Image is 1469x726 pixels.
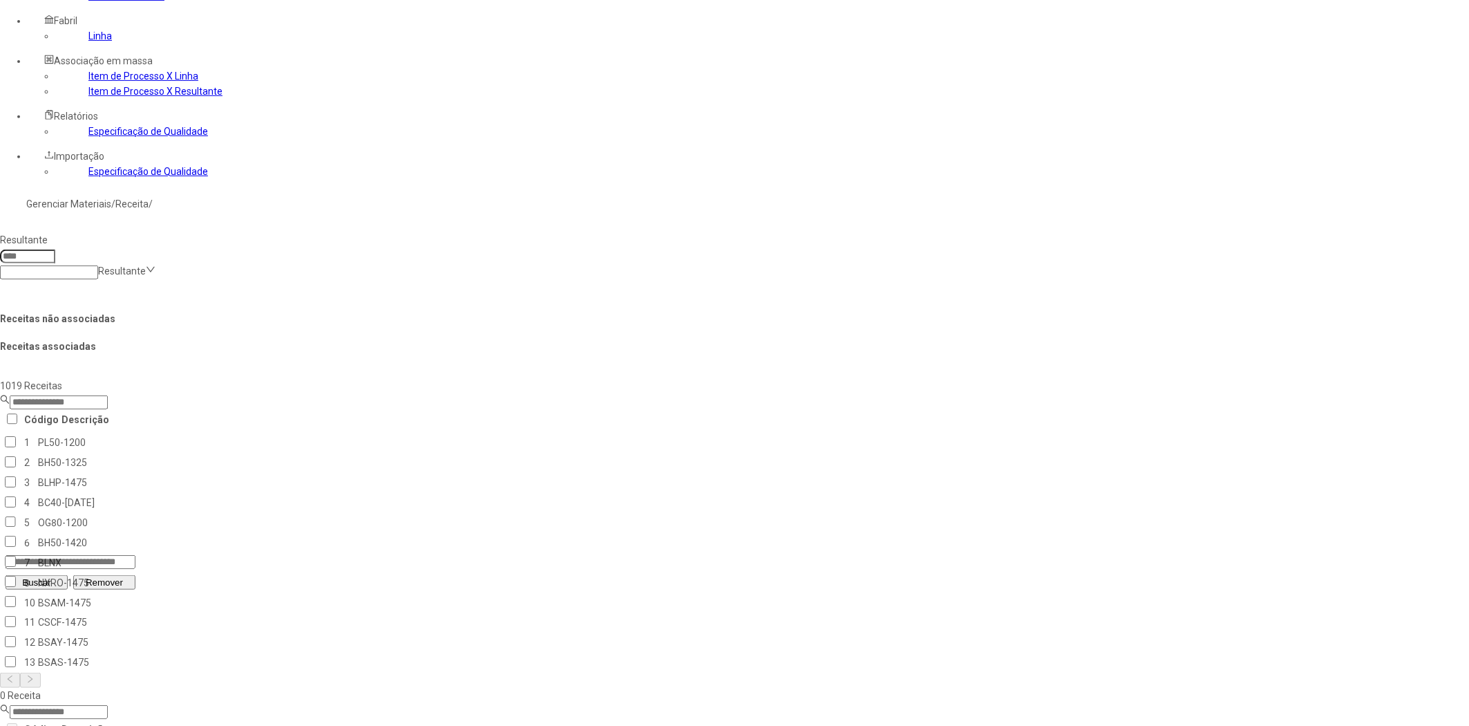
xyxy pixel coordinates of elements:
[23,593,36,612] td: 10
[23,513,36,532] td: 5
[23,633,36,652] td: 12
[23,613,36,632] td: 11
[23,411,59,429] th: Código
[37,533,95,552] td: BH50-1420
[88,86,222,97] a: Item de Processo X Resultante
[37,633,95,652] td: BSAY-1475
[23,533,36,552] td: 6
[37,593,95,612] td: BSAM-1475
[37,474,95,492] td: BLHP-1475
[37,434,95,452] td: PL50-1200
[23,434,36,452] td: 1
[88,71,198,82] a: Item de Processo X Linha
[23,493,36,512] td: 4
[37,454,95,472] td: BH50-1325
[149,198,153,210] nz-breadcrumb-separator: /
[115,198,149,210] a: Receita
[37,573,95,592] td: NXRO-1475
[37,653,95,672] td: BSAS-1475
[23,573,36,592] td: 8
[54,151,104,162] span: Importação
[37,493,95,512] td: BC40-[DATE]
[88,126,208,137] a: Especificação de Qualidade
[61,411,110,429] th: Descrição
[54,15,77,26] span: Fabril
[23,454,36,472] td: 2
[26,198,111,210] a: Gerenciar Materiais
[37,553,95,572] td: BLNX
[23,553,36,572] td: 7
[88,30,112,41] a: Linha
[54,55,153,66] span: Associação em massa
[54,111,98,122] span: Relatórios
[37,613,95,632] td: CSCF-1475
[23,474,36,492] td: 3
[98,266,146,277] nz-select-placeholder: Resultante
[23,653,36,672] td: 13
[88,166,208,177] a: Especificação de Qualidade
[111,198,115,210] nz-breadcrumb-separator: /
[37,513,95,532] td: OG80-1200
